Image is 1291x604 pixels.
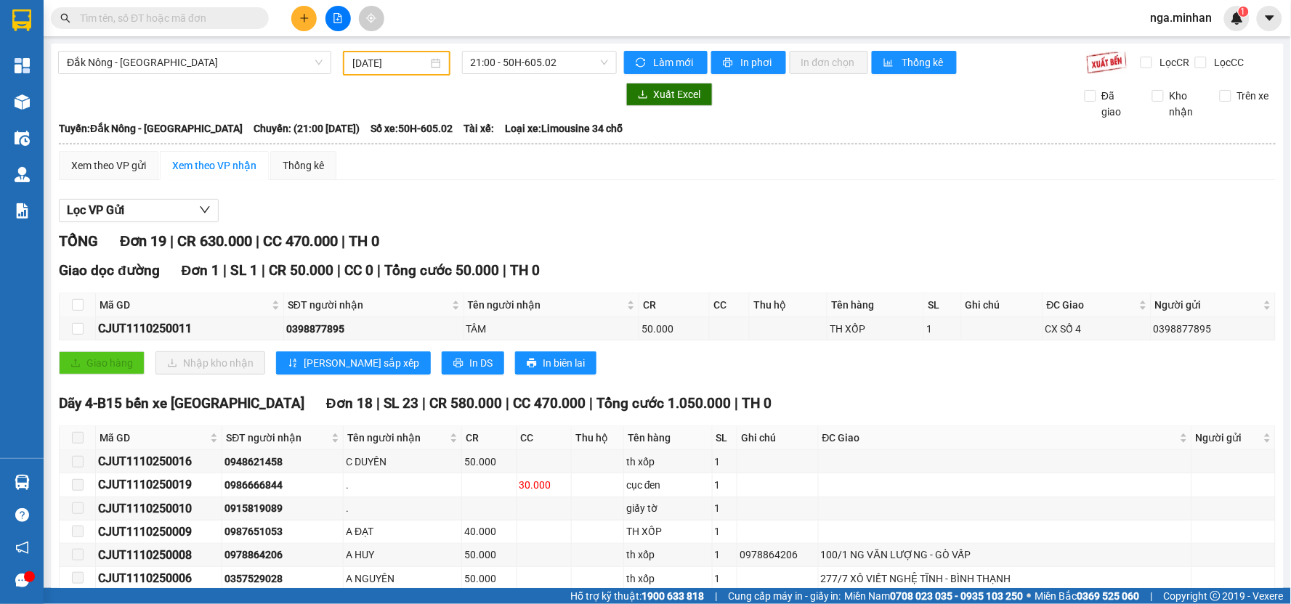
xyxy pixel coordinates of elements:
[59,395,304,412] span: Dãy 4-B15 bến xe [GEOGRAPHIC_DATA]
[325,6,351,31] button: file-add
[728,588,841,604] span: Cung cấp máy in - giấy in:
[224,454,341,470] div: 0948621458
[333,13,343,23] span: file-add
[1263,12,1276,25] span: caret-down
[170,232,174,250] span: |
[100,297,269,313] span: Mã GD
[377,262,381,279] span: |
[222,567,344,590] td: 0357529028
[715,588,717,604] span: |
[654,54,696,70] span: Làm mới
[626,500,710,516] div: giấy tờ
[1035,588,1140,604] span: Miền Bắc
[291,6,317,31] button: plus
[464,454,514,470] div: 50.000
[464,523,514,539] div: 40.000
[224,477,341,493] div: 0986666844
[735,395,739,412] span: |
[514,395,586,412] span: CC 470.000
[845,588,1024,604] span: Miền Nam
[222,450,344,473] td: 0948621458
[98,546,219,564] div: CJUT1110250008
[96,317,284,340] td: CJUT1110250011
[346,477,459,493] div: .
[430,395,503,412] span: CR 580.000
[822,430,1177,446] span: ĐC Giao
[740,547,816,563] div: 0978864206
[222,473,344,497] td: 0986666844
[462,426,517,450] th: CR
[299,13,309,23] span: plus
[1164,88,1209,120] span: Kho nhận
[15,574,29,587] span: message
[199,204,211,216] span: down
[503,262,506,279] span: |
[1154,54,1192,70] span: Lọc CR
[344,450,462,473] td: C DUYÊN
[1210,591,1221,601] span: copyright
[962,293,1043,317] th: Ghi chú
[284,317,464,340] td: 0398877895
[1027,593,1032,599] span: ⚪️
[468,297,625,313] span: Tên người nhận
[349,232,379,250] span: TH 0
[750,293,827,317] th: Thu hộ
[326,395,373,412] span: Đơn 18
[1155,297,1260,313] span: Người gửi
[96,473,222,497] td: CJUT1110250019
[1231,12,1244,25] img: icon-new-feature
[59,262,160,279] span: Giao dọc đường
[222,497,344,521] td: 0915819089
[276,351,431,375] button: sort-ascending[PERSON_NAME] sắp xếp
[624,51,708,74] button: syncLàm mới
[288,297,449,313] span: SĐT người nhận
[590,395,594,412] span: |
[924,293,961,317] th: SL
[12,9,31,31] img: logo-vxr
[715,477,735,493] div: 1
[1209,54,1247,70] span: Lọc CC
[344,544,462,567] td: A HUY
[15,131,30,146] img: warehouse-icon
[711,51,786,74] button: printerIn phơi
[346,454,459,470] div: C DUYÊN
[639,293,710,317] th: CR
[60,13,70,23] span: search
[224,500,341,516] div: 0915819089
[1045,321,1149,337] div: CX SỐ 4
[626,571,710,587] div: th xốp
[98,499,219,518] div: CJUT1110250010
[346,523,459,539] div: A ĐẠT
[59,123,243,134] b: Tuyến: Đắk Nông - [GEOGRAPHIC_DATA]
[366,13,376,23] span: aim
[96,521,222,544] td: CJUT1110250009
[510,262,540,279] span: TH 0
[926,321,958,337] div: 1
[469,355,493,371] span: In DS
[304,355,419,371] span: [PERSON_NAME] sắp xếp
[341,232,345,250] span: |
[256,232,259,250] span: |
[67,201,124,219] span: Lọc VP Gửi
[15,167,30,182] img: warehouse-icon
[883,57,896,69] span: bar-chart
[626,523,710,539] div: TH XỐP
[636,57,648,69] span: sync
[505,121,623,136] span: Loại xe: Limousine 34 chỗ
[359,6,384,31] button: aim
[1086,51,1128,74] img: 9k=
[177,232,252,250] span: CR 630.000
[519,477,570,493] div: 30.000
[376,395,380,412] span: |
[572,426,624,450] th: Thu hộ
[1241,7,1246,17] span: 1
[344,521,462,544] td: A ĐẠT
[1151,588,1153,604] span: |
[827,293,924,317] th: Tên hàng
[626,454,710,470] div: th xốp
[98,569,219,587] div: CJUT1110250006
[1239,7,1249,17] sup: 1
[715,454,735,470] div: 1
[155,351,265,375] button: downloadNhập kho nhận
[98,476,219,494] div: CJUT1110250019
